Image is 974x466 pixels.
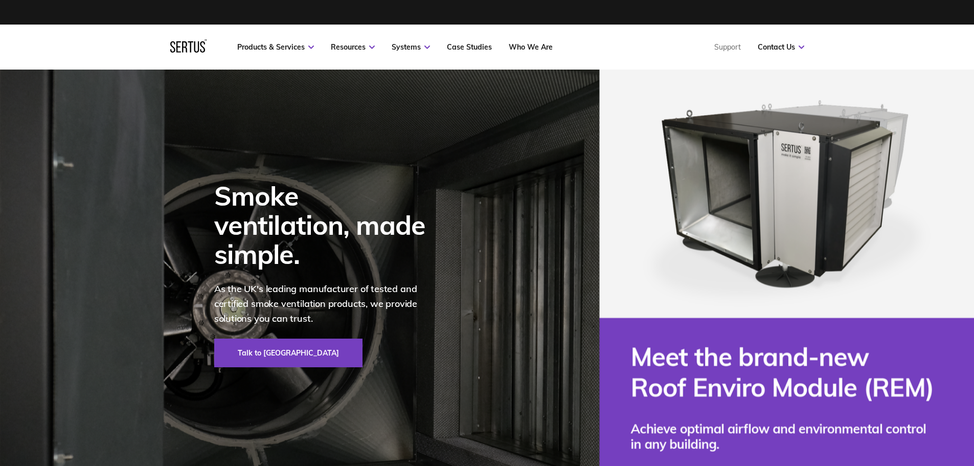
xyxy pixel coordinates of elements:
[214,339,363,367] a: Talk to [GEOGRAPHIC_DATA]
[714,42,741,52] a: Support
[392,42,430,52] a: Systems
[447,42,492,52] a: Case Studies
[331,42,375,52] a: Resources
[758,42,804,52] a: Contact Us
[214,181,439,269] div: Smoke ventilation, made simple.
[509,42,553,52] a: Who We Are
[237,42,314,52] a: Products & Services
[214,282,439,326] p: As the UK's leading manufacturer of tested and certified smoke ventilation products, we provide s...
